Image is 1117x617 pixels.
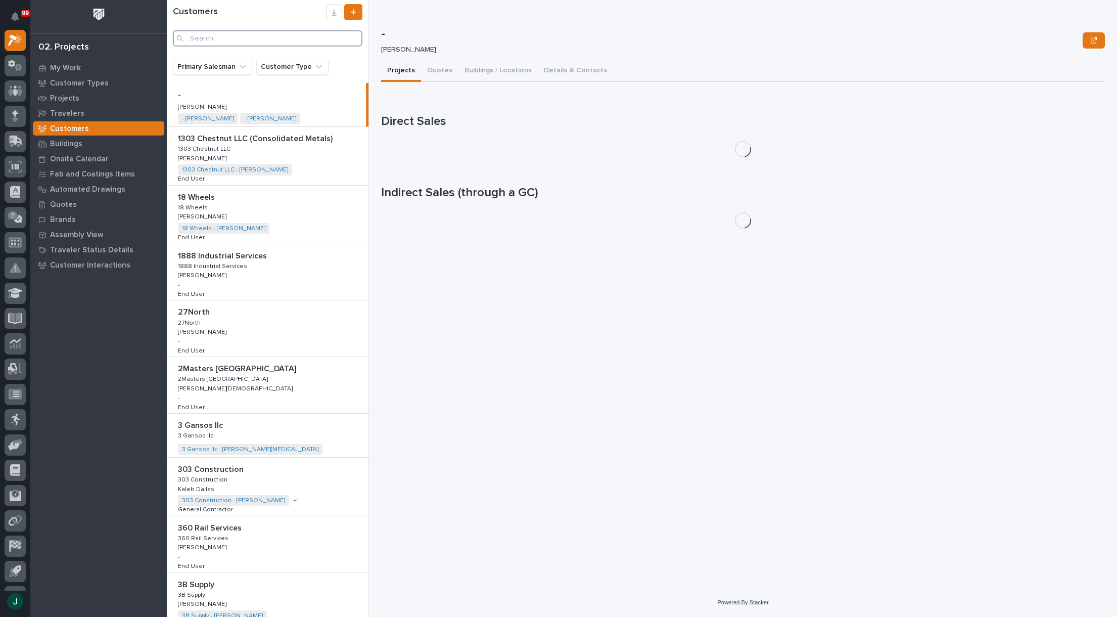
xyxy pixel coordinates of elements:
[178,132,335,144] p: 1303 Chestnut LLC (Consolidated Metals)
[178,202,210,211] p: 18 Wheels
[538,61,613,82] button: Details & Contacts
[178,590,207,599] p: 3B Supply
[178,289,207,298] p: End User
[178,270,228,279] p: [PERSON_NAME]
[167,300,368,357] a: 27North27North 27North27North [PERSON_NAME][PERSON_NAME] -End UserEnd User
[178,554,180,561] p: -
[167,516,368,573] a: 360 Rail Services360 Rail Services 360 Rail Services360 Rail Services [PERSON_NAME][PERSON_NAME] ...
[178,504,235,513] p: General Contractor
[178,474,229,483] p: 303 Construction
[22,10,29,17] p: 99
[30,60,167,75] a: My Work
[30,106,167,121] a: Travelers
[178,232,207,241] p: End User
[178,383,295,392] p: [PERSON_NAME][DEMOGRAPHIC_DATA]
[30,151,167,166] a: Onsite Calendar
[244,115,296,122] a: - [PERSON_NAME]
[178,173,207,183] p: End User
[5,591,26,612] button: users-avatar
[178,362,298,374] p: 2Masters [GEOGRAPHIC_DATA]
[178,402,207,411] p: End User
[178,533,230,542] p: 360 Rail Services
[50,64,81,73] p: My Work
[178,374,270,383] p: 2Masters [GEOGRAPHIC_DATA]
[50,155,109,164] p: Onsite Calendar
[178,102,228,111] p: [PERSON_NAME]
[50,170,135,179] p: Fab and Coatings Items
[30,257,167,273] a: Customer Interactions
[50,124,89,134] p: Customers
[381,186,1105,200] h1: Indirect Sales (through a GC)
[30,91,167,106] a: Projects
[167,127,368,186] a: 1303 Chestnut LLC (Consolidated Metals)1303 Chestnut LLC (Consolidated Metals) 1303 Chestnut LLC1...
[50,231,103,240] p: Assembly View
[50,215,76,225] p: Brands
[178,345,207,355] p: End User
[30,197,167,212] a: Quotes
[178,521,244,533] p: 360 Rail Services
[173,30,362,47] input: Search
[381,27,1079,41] p: -
[30,227,167,242] a: Assembly View
[178,394,180,402] p: -
[167,186,368,244] a: 18 Wheels18 Wheels 18 Wheels18 Wheels [PERSON_NAME][PERSON_NAME] 18 Wheels - [PERSON_NAME] End Us...
[178,463,246,474] p: 303 Construction
[178,419,225,430] p: 3 Gansos llc
[178,249,269,261] p: 1888 Industrial Services
[178,578,216,590] p: 3B Supply
[167,458,368,516] a: 303 Construction303 Construction 303 Construction303 Construction Kaleb DallasKaleb Dallas 303 Co...
[256,59,329,75] button: Customer Type
[178,318,203,327] p: 27North
[381,114,1105,129] h1: Direct Sales
[30,212,167,227] a: Brands
[293,498,299,504] span: + 1
[50,200,77,209] p: Quotes
[182,115,234,122] a: - [PERSON_NAME]
[50,79,109,88] p: Customer Types
[178,144,232,153] p: 1303 Chestnut LLC
[178,191,217,202] p: 18 Wheels
[38,42,89,53] div: 02. Projects
[178,430,215,439] p: 3 Gansos llc
[182,225,265,232] a: 18 Wheels - [PERSON_NAME]
[30,182,167,197] a: Automated Drawings
[50,185,125,194] p: Automated Drawings
[50,109,84,118] p: Travelers
[30,136,167,151] a: Buildings
[5,6,26,27] button: Notifications
[50,94,79,103] p: Projects
[182,446,318,453] a: 3 Gansos llc - [PERSON_NAME][MEDICAL_DATA]
[178,305,212,317] p: 27North
[30,242,167,257] a: Traveler Status Details
[182,497,285,504] a: 303 Construction - [PERSON_NAME]
[458,61,538,82] button: Buildings / Locations
[178,327,228,336] p: [PERSON_NAME]
[173,7,326,18] h1: Customers
[182,166,288,173] a: 1303 Chestnut LLC - [PERSON_NAME]
[178,153,228,162] p: [PERSON_NAME]
[381,61,421,82] button: Projects
[178,211,228,221] p: [PERSON_NAME]
[178,561,207,570] p: End User
[167,414,368,458] a: 3 Gansos llc3 Gansos llc 3 Gansos llc3 Gansos llc 3 Gansos llc - [PERSON_NAME][MEDICAL_DATA]
[30,75,167,91] a: Customer Types
[30,121,167,136] a: Customers
[178,599,228,608] p: [PERSON_NAME]
[167,244,368,301] a: 1888 Industrial Services1888 Industrial Services 1888 Industrial Services1888 Industrial Services...
[178,338,180,345] p: -
[89,5,108,24] img: Workspace Logo
[173,59,252,75] button: Primary Salesman
[167,357,368,414] a: 2Masters [GEOGRAPHIC_DATA]2Masters [GEOGRAPHIC_DATA] 2Masters [GEOGRAPHIC_DATA]2Masters [GEOGRAPH...
[178,484,216,493] p: Kaleb Dallas
[717,599,768,605] a: Powered By Stacker
[50,261,130,270] p: Customer Interactions
[30,166,167,182] a: Fab and Coatings Items
[421,61,458,82] button: Quotes
[13,12,26,28] div: Notifications99
[178,88,183,100] p: -
[381,46,1075,54] p: [PERSON_NAME]
[178,282,180,289] p: -
[50,140,82,149] p: Buildings
[50,246,133,255] p: Traveler Status Details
